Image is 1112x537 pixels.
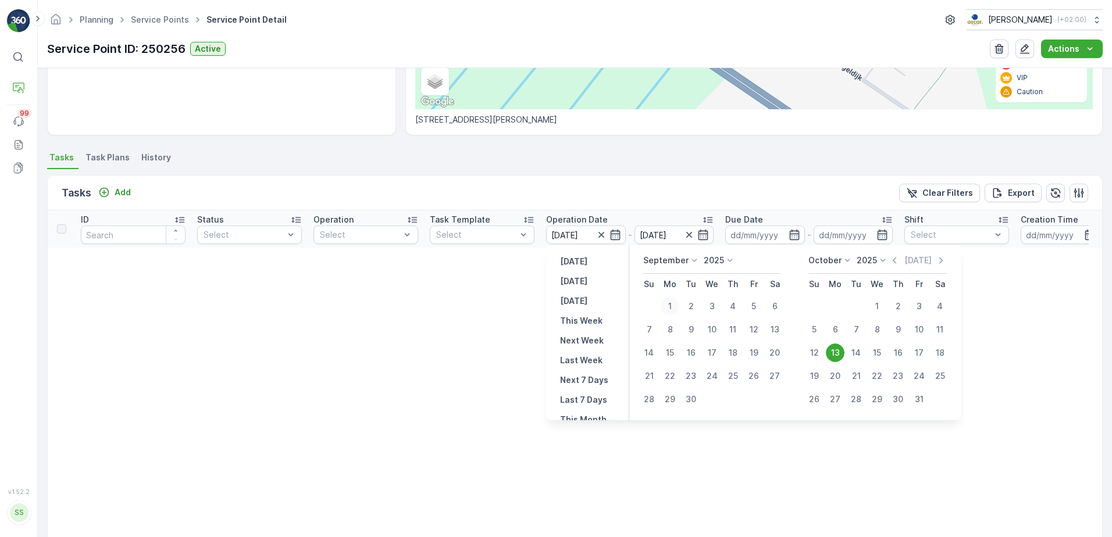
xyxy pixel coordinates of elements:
[931,297,949,316] div: 4
[560,355,603,366] p: Last Week
[81,214,89,225] p: ID
[661,297,679,316] div: 1
[49,152,74,163] span: Tasks
[682,343,700,362] div: 16
[555,294,592,308] button: Tomorrow
[765,297,784,316] div: 6
[560,394,607,406] p: Last 7 Days
[826,320,844,339] div: 6
[929,274,950,295] th: Saturday
[703,343,721,362] div: 17
[744,297,763,316] div: 5
[826,367,844,385] div: 20
[723,297,742,316] div: 4
[635,225,714,244] input: dd/mm/yyyy
[560,374,608,386] p: Next 7 Days
[910,367,928,385] div: 24
[1048,43,1079,55] p: Actions
[703,297,721,316] div: 3
[10,503,28,522] div: SS
[115,187,131,198] p: Add
[418,94,457,109] img: Google
[560,275,587,287] p: [DATE]
[682,367,700,385] div: 23
[910,297,928,316] div: 3
[911,229,991,241] p: Select
[764,274,785,295] th: Saturday
[85,152,130,163] span: Task Plans
[888,274,908,295] th: Thursday
[910,390,928,409] div: 31
[765,367,784,385] div: 27
[190,42,226,56] button: Active
[80,15,113,24] a: Planning
[555,334,608,348] button: Next Week
[931,367,949,385] div: 25
[1017,73,1028,83] p: VIP
[560,414,607,425] p: This Month
[703,367,721,385] div: 24
[555,274,592,288] button: Today
[555,393,612,407] button: Last 7 Days
[204,14,289,26] span: Service Point Detail
[808,255,842,266] p: October
[805,390,824,409] div: 26
[560,315,603,327] p: This Week
[49,17,62,27] a: Homepage
[660,274,680,295] th: Monday
[908,274,929,295] th: Friday
[639,274,660,295] th: Sunday
[704,255,724,266] p: 2025
[313,214,354,225] p: Operation
[1021,214,1078,225] p: Creation Time
[868,320,886,339] div: 8
[640,390,658,409] div: 28
[805,367,824,385] div: 19
[643,255,689,266] p: September
[847,320,865,339] div: 7
[765,343,784,362] div: 20
[422,69,448,94] a: Layers
[555,255,592,268] button: Yesterday
[904,214,924,225] p: Shift
[805,320,824,339] div: 5
[682,390,700,409] div: 30
[1057,15,1086,24] p: ( +02:00 )
[640,320,658,339] div: 7
[805,343,824,362] div: 12
[555,314,607,328] button: This Week
[931,320,949,339] div: 11
[141,152,171,163] span: History
[723,320,742,339] div: 11
[560,256,587,267] p: [DATE]
[868,297,886,316] div: 1
[418,94,457,109] a: Open this area in Google Maps (opens a new window)
[131,15,189,24] a: Service Points
[436,229,516,241] p: Select
[7,110,30,133] a: 99
[847,343,865,362] div: 14
[868,390,886,409] div: 29
[744,367,763,385] div: 26
[725,225,805,244] input: dd/mm/yyyy
[722,274,743,295] th: Thursday
[555,353,607,367] button: Last Week
[967,13,983,26] img: basis-logo_rgb2x.png
[826,390,844,409] div: 27
[94,185,136,199] button: Add
[1021,225,1100,244] input: dd/mm/yyyy
[320,229,400,241] p: Select
[857,255,877,266] p: 2025
[967,9,1103,30] button: [PERSON_NAME](+02:00)
[7,9,30,33] img: logo
[846,274,867,295] th: Tuesday
[1017,87,1043,96] p: Caution
[847,367,865,385] div: 21
[204,229,284,241] p: Select
[807,228,811,242] p: -
[415,114,1093,126] p: [STREET_ADDRESS][PERSON_NAME]
[723,367,742,385] div: 25
[7,497,30,528] button: SS
[81,225,186,244] input: Search
[560,335,604,346] p: Next Week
